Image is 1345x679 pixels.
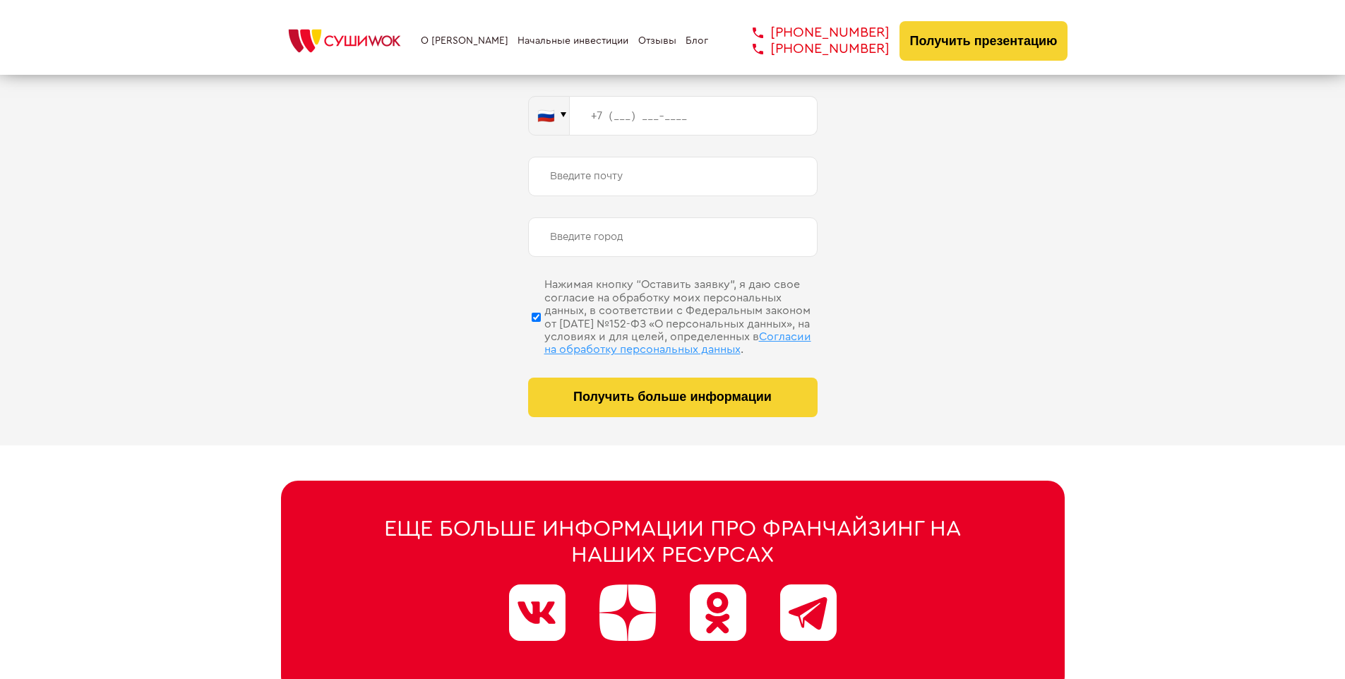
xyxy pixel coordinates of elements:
div: Еще больше информации про франчайзинг на наших ресурсах [348,516,998,568]
input: Введите город [528,217,818,257]
div: Нажимая кнопку “Оставить заявку”, я даю свое согласие на обработку моих персональных данных, в со... [544,278,818,356]
button: Получить презентацию [899,21,1068,61]
a: Начальные инвестиции [518,35,628,47]
a: [PHONE_NUMBER] [731,41,890,57]
span: Получить больше информации [573,390,772,404]
input: Введите почту [528,157,818,196]
button: 🇷🇺 [528,96,570,136]
span: Согласии на обработку персональных данных [544,331,811,355]
img: СУШИWOK [277,25,412,56]
a: [PHONE_NUMBER] [731,25,890,41]
a: О [PERSON_NAME] [421,35,508,47]
a: Отзывы [638,35,676,47]
input: +7 (___) ___-____ [570,96,818,136]
a: Блог [686,35,708,47]
button: Получить больше информации [528,378,818,417]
